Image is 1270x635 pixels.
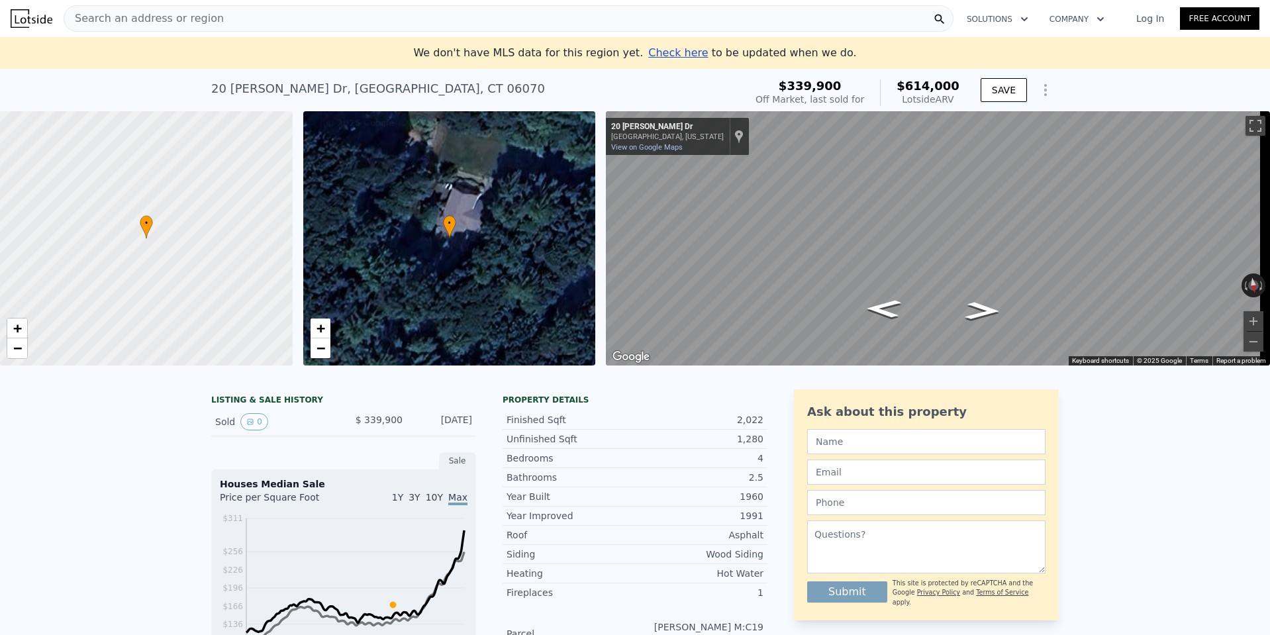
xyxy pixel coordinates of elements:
input: Email [807,460,1046,485]
div: We don't have MLS data for this region yet. [413,45,856,61]
a: Zoom out [7,338,27,358]
div: [GEOGRAPHIC_DATA], [US_STATE] [611,132,724,141]
div: Sold [215,413,333,430]
button: SAVE [981,78,1027,102]
div: 4 [635,452,763,465]
span: + [13,320,22,336]
span: 10Y [426,492,443,503]
button: Keyboard shortcuts [1072,356,1129,366]
a: Terms of Service [976,589,1028,596]
div: Asphalt [635,528,763,542]
div: Lotside ARV [897,93,959,106]
div: • [140,215,153,238]
div: 1960 [635,490,763,503]
button: View historical data [240,413,268,430]
button: Reset the view [1247,273,1261,298]
div: Ask about this property [807,403,1046,421]
div: Heating [507,567,635,580]
span: − [316,340,324,356]
span: 3Y [409,492,420,503]
span: $614,000 [897,79,959,93]
img: Google [609,348,653,366]
div: Fireplaces [507,586,635,599]
div: Bedrooms [507,452,635,465]
div: [DATE] [413,413,472,430]
div: Map [606,111,1270,366]
div: 1 [635,586,763,599]
button: Zoom in [1244,311,1263,331]
a: Show location on map [734,129,744,144]
div: Property details [503,395,767,405]
span: Max [448,492,467,505]
div: 2,022 [635,413,763,426]
div: Finished Sqft [507,413,635,426]
span: 1Y [392,492,403,503]
a: Privacy Policy [917,589,960,596]
div: Siding [507,548,635,561]
div: to be updated when we do. [648,45,856,61]
button: Rotate counterclockwise [1242,273,1249,297]
a: Open this area in Google Maps (opens a new window) [609,348,653,366]
div: 1,280 [635,432,763,446]
a: Zoom out [311,338,330,358]
div: Unfinished Sqft [507,432,635,446]
div: Hot Water [635,567,763,580]
button: Submit [807,581,887,603]
div: Roof [507,528,635,542]
div: Bathrooms [507,471,635,484]
div: • [443,215,456,238]
a: Log In [1120,12,1180,25]
span: $ 339,900 [356,415,403,425]
div: 2.5 [635,471,763,484]
span: • [140,217,153,229]
button: Rotate clockwise [1259,273,1266,297]
span: Search an address or region [64,11,224,26]
div: 20 [PERSON_NAME] Dr [611,122,724,132]
a: Zoom in [7,318,27,338]
span: • [443,217,456,229]
span: − [13,340,22,356]
input: Name [807,429,1046,454]
div: 1991 [635,509,763,522]
img: Lotside [11,9,52,28]
tspan: $136 [222,620,243,629]
div: This site is protected by reCAPTCHA and the Google and apply. [893,579,1046,607]
div: Houses Median Sale [220,477,467,491]
button: Show Options [1032,77,1059,103]
div: Wood Siding [635,548,763,561]
span: © 2025 Google [1137,357,1182,364]
button: Toggle fullscreen view [1246,116,1265,136]
a: Zoom in [311,318,330,338]
input: Phone [807,490,1046,515]
button: Company [1039,7,1115,31]
div: Street View [606,111,1270,366]
div: Sale [439,452,476,469]
div: Year Improved [507,509,635,522]
tspan: $311 [222,514,243,523]
div: 20 [PERSON_NAME] Dr , [GEOGRAPHIC_DATA] , CT 06070 [211,79,545,98]
button: Solutions [956,7,1039,31]
div: Price per Square Foot [220,491,344,512]
span: + [316,320,324,336]
div: LISTING & SALE HISTORY [211,395,476,408]
tspan: $166 [222,602,243,611]
span: Check here [648,46,708,59]
div: Off Market, last sold for [756,93,864,106]
button: Zoom out [1244,332,1263,352]
a: View on Google Maps [611,143,683,152]
tspan: $196 [222,583,243,593]
a: Report a problem [1216,357,1266,364]
tspan: $256 [222,547,243,556]
tspan: $226 [222,565,243,575]
div: Year Built [507,490,635,503]
a: Free Account [1180,7,1259,30]
path: Go West, David Dr [950,298,1015,324]
span: $339,900 [779,79,842,93]
path: Go East, David Dr [851,295,916,322]
a: Terms [1190,357,1208,364]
